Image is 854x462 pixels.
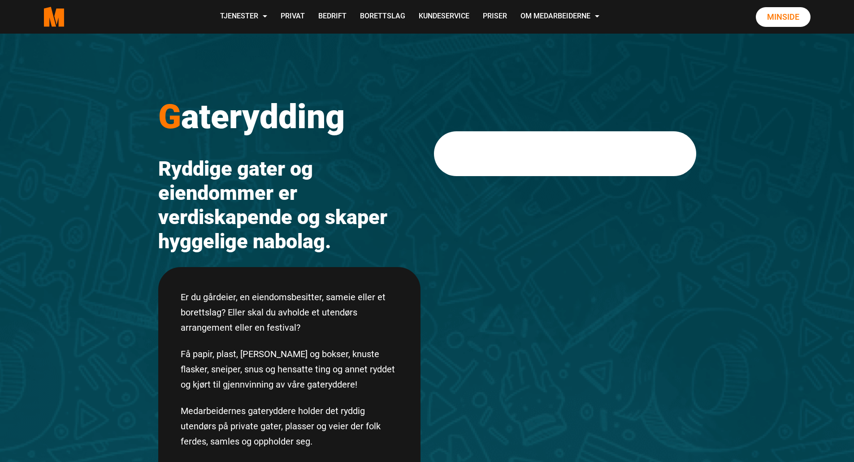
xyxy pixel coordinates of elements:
[158,97,181,136] span: G
[158,157,420,254] h2: Ryddige gater og eiendommer er verdiskapende og skaper hyggelige nabolag.
[274,1,312,33] a: Privat
[181,403,398,449] p: Medarbeidernes gateryddere holder det ryddig utendørs på private gater, plasser og veier der folk...
[158,96,420,137] h1: aterydding
[514,1,606,33] a: Om Medarbeiderne
[213,1,274,33] a: Tjenester
[756,7,811,27] a: Minside
[412,1,476,33] a: Kundeservice
[312,1,353,33] a: Bedrift
[181,289,398,335] p: Er du gårdeier, en eiendomsbesitter, sameie eller et borettslag? Eller skal du avholde et utendør...
[181,346,398,392] p: Få papir, plast, [PERSON_NAME] og bokser, knuste flasker, sneiper, snus og hensatte ting og annet...
[353,1,412,33] a: Borettslag
[476,1,514,33] a: Priser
